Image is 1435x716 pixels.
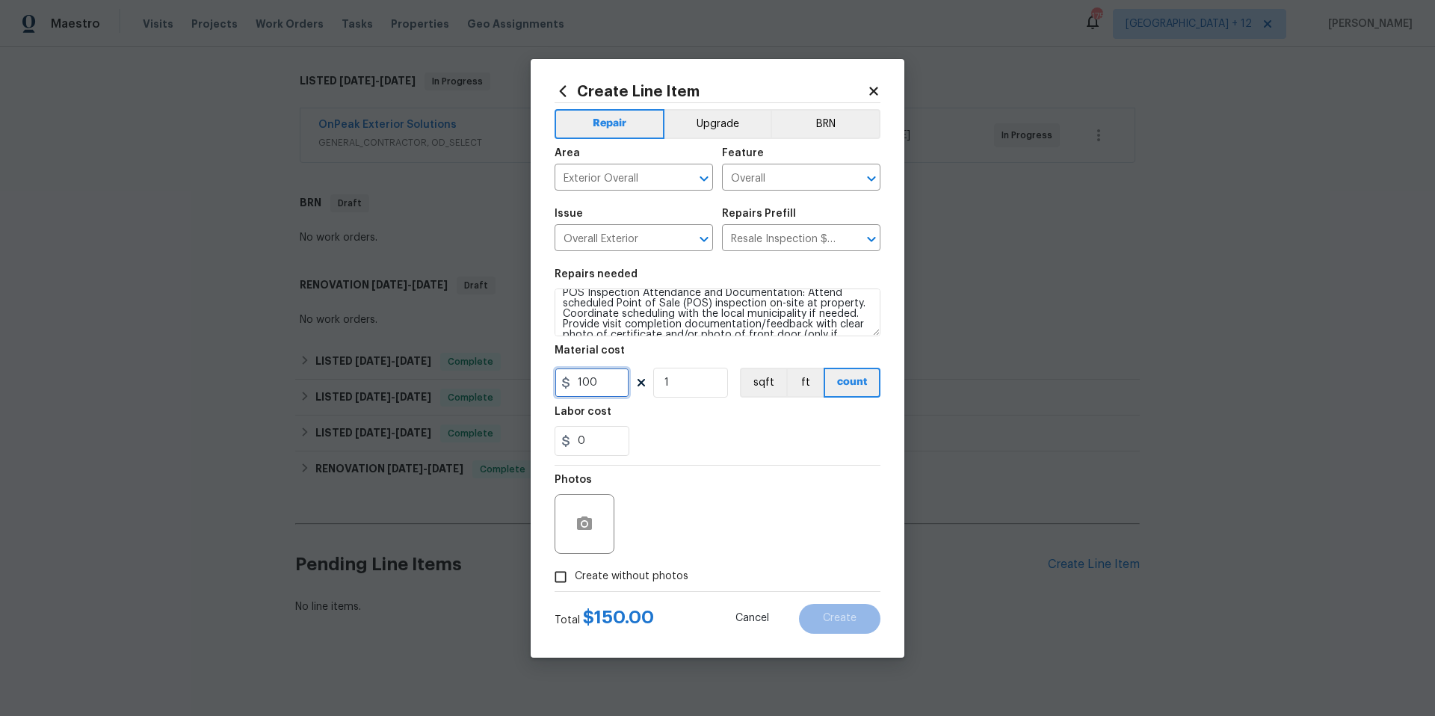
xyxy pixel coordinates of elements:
h5: Photos [555,475,592,485]
h5: Material cost [555,345,625,356]
h5: Repairs Prefill [722,209,796,219]
button: Create [799,604,880,634]
h5: Feature [722,148,764,158]
span: Create without photos [575,569,688,584]
button: sqft [740,368,786,398]
button: count [824,368,880,398]
textarea: POS Inspection Attendance and Documentation: Attend scheduled Point of Sale (POS) inspection on-s... [555,288,880,336]
h5: Repairs needed [555,269,638,280]
button: Cancel [712,604,793,634]
span: $ 150.00 [583,608,654,626]
div: Total [555,610,654,628]
button: Open [694,229,715,250]
button: Repair [555,109,664,139]
button: Upgrade [664,109,771,139]
button: BRN [771,109,880,139]
h5: Labor cost [555,407,611,417]
h2: Create Line Item [555,83,867,99]
button: Open [861,168,882,189]
span: Cancel [735,613,769,624]
span: Create [823,613,857,624]
button: ft [786,368,824,398]
h5: Issue [555,209,583,219]
h5: Area [555,148,580,158]
button: Open [694,168,715,189]
button: Open [861,229,882,250]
